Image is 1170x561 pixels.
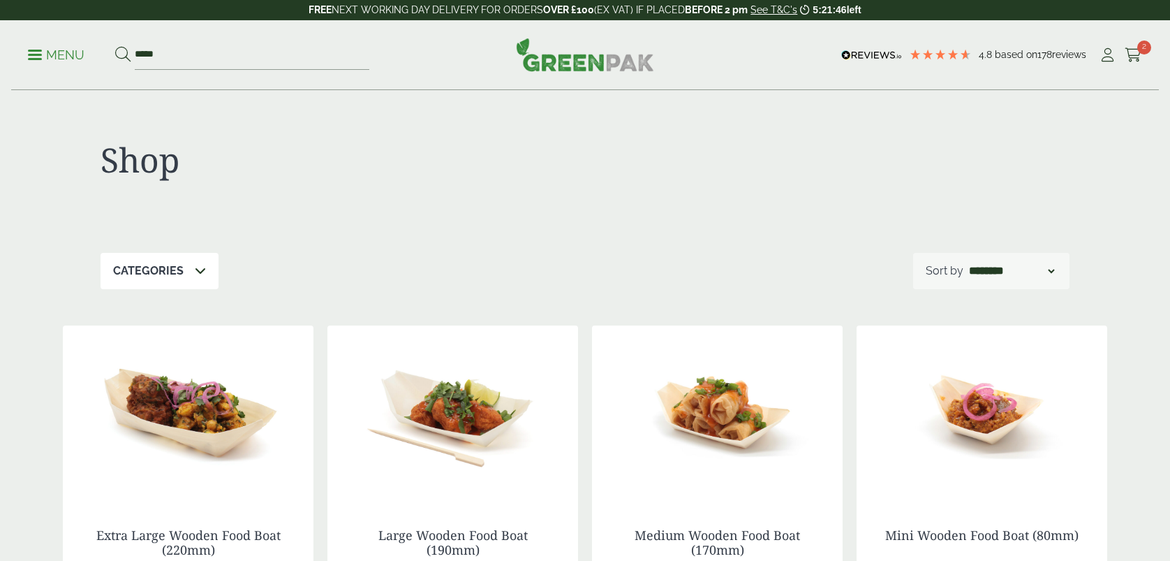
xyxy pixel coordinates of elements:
[750,4,797,15] a: See T&C's
[516,38,654,71] img: GreenPak Supplies
[28,47,84,61] a: Menu
[635,527,800,559] a: Medium Wooden Food Boat (170mm)
[847,4,861,15] span: left
[101,140,585,180] h1: Shop
[1125,48,1142,62] i: Cart
[995,49,1037,60] span: Based on
[1137,41,1151,54] span: 2
[63,326,313,500] img: Extra Large Wooden Boat 220mm with food contents V2 2920004AE
[966,263,1057,279] select: Shop order
[885,527,1079,544] a: Mini Wooden Food Boat (80mm)
[327,326,578,500] img: Large Wooden Boat 190mm with food contents 2920004AD
[378,527,528,559] a: Large Wooden Food Boat (190mm)
[543,4,594,15] strong: OVER £100
[96,527,281,559] a: Extra Large Wooden Food Boat (220mm)
[1052,49,1086,60] span: reviews
[1099,48,1116,62] i: My Account
[979,49,995,60] span: 4.8
[857,326,1107,500] img: Mini Wooden Boat 80mm with food contents 2920004AA
[1037,49,1052,60] span: 178
[28,47,84,64] p: Menu
[592,326,843,500] img: Medium Wooden Boat 170mm with food contents V2 2920004AC 1
[309,4,332,15] strong: FREE
[1125,45,1142,66] a: 2
[113,263,184,279] p: Categories
[926,263,963,279] p: Sort by
[685,4,748,15] strong: BEFORE 2 pm
[841,50,902,60] img: REVIEWS.io
[909,48,972,61] div: 4.78 Stars
[813,4,846,15] span: 5:21:46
